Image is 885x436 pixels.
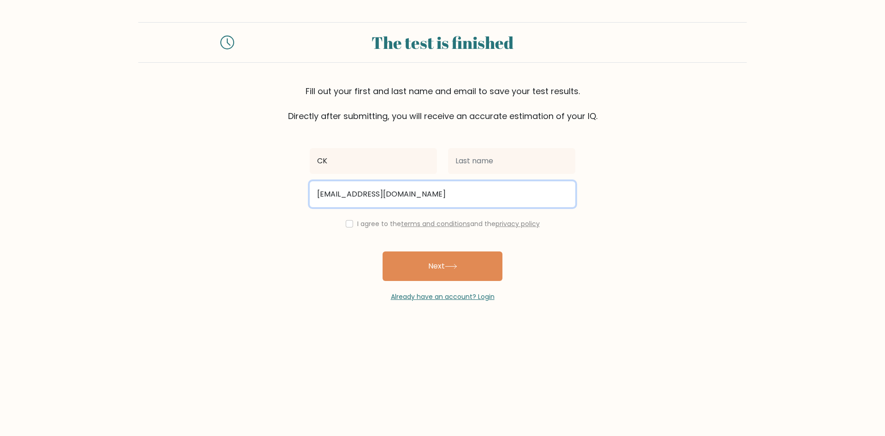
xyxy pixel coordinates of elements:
a: terms and conditions [401,219,470,228]
input: Last name [448,148,575,174]
a: Already have an account? Login [391,292,495,301]
button: Next [383,251,502,281]
input: Email [310,181,575,207]
a: privacy policy [496,219,540,228]
input: First name [310,148,437,174]
label: I agree to the and the [357,219,540,228]
div: Fill out your first and last name and email to save your test results. Directly after submitting,... [138,85,747,122]
div: The test is finished [245,30,640,55]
